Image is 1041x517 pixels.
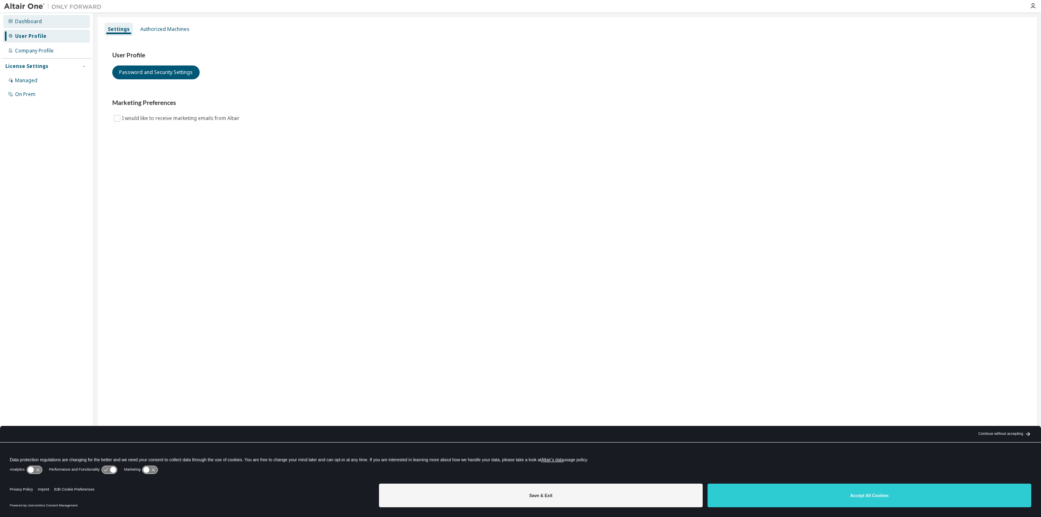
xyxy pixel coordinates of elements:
div: On Prem [15,91,35,98]
div: Authorized Machines [140,26,189,33]
div: Dashboard [15,18,42,25]
div: Company Profile [15,48,54,54]
div: Managed [15,77,37,84]
div: Settings [108,26,130,33]
h3: User Profile [112,51,1022,59]
h3: Marketing Preferences [112,99,1022,107]
button: Password and Security Settings [112,65,200,79]
label: I would like to receive marketing emails from Altair [122,113,241,123]
img: Altair One [4,2,106,11]
div: User Profile [15,33,46,39]
div: License Settings [5,63,48,70]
